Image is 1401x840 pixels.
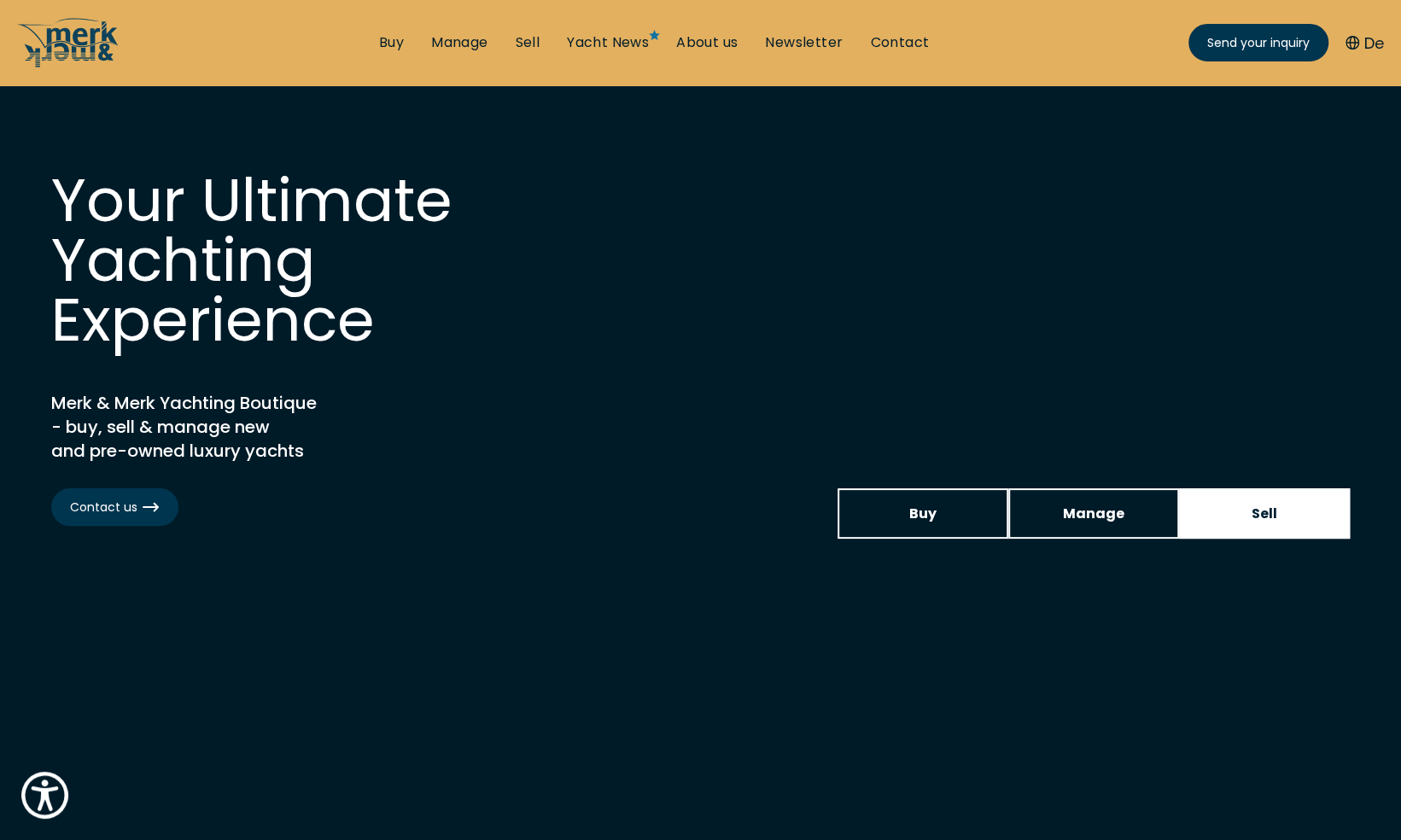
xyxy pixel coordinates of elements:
button: De [1346,32,1384,55]
a: Manage [1008,488,1179,539]
span: Contact us [70,499,160,516]
span: Sell [1252,503,1277,524]
span: Manage [1063,503,1124,524]
button: Show Accessibility Preferences [17,767,73,823]
span: Buy [909,503,937,524]
a: Yacht News [567,33,649,52]
a: Sell [515,33,540,52]
a: Buy [379,33,404,52]
a: Buy [838,488,1008,539]
a: Newsletter [765,33,843,52]
a: Contact us [51,488,178,526]
h1: Your Ultimate Yachting Experience [51,171,563,350]
a: Sell [1179,488,1350,539]
h2: Merk & Merk Yachting Boutique - buy, sell & manage new and pre-owned luxury yachts [51,391,478,463]
a: About us [676,33,738,52]
a: Contact [870,33,929,52]
a: Send your inquiry [1188,24,1328,61]
span: Send your inquiry [1207,34,1310,52]
a: Manage [431,33,487,52]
